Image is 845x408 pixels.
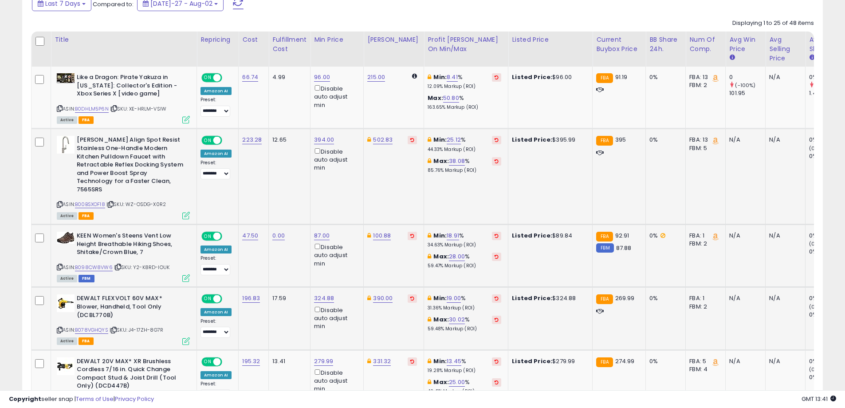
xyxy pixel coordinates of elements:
small: Avg Win Price. [729,54,735,62]
div: Preset: [200,160,232,180]
i: This overrides the store level max markup for this listing [428,254,431,259]
a: 324.88 [314,294,334,303]
div: $89.84 [512,232,586,240]
b: Min: [433,73,447,81]
small: FBA [596,136,613,146]
a: 8.41 [447,73,458,82]
span: 92.91 [615,231,629,240]
div: Preset: [200,381,232,401]
div: Disable auto adjust min [314,83,357,109]
div: 0% [809,311,845,319]
div: 17.59 [272,294,303,302]
strong: Copyright [9,395,41,403]
i: This overrides the store level min markup for this listing [428,137,431,143]
div: 0% [649,294,679,302]
span: | SKU: XE-HRLM-VSIW [110,105,166,112]
div: Disable auto adjust min [314,242,357,268]
span: 91.19 [615,73,628,81]
a: 0.00 [272,231,285,240]
div: $96.00 [512,73,586,81]
small: (0%) [809,366,821,373]
div: Min Price [314,35,360,44]
small: FBM [596,243,613,253]
a: 223.28 [242,135,262,144]
div: Amazon AI [200,150,232,158]
img: 41XBdpVj7DL._SL40_.jpg [57,232,75,244]
div: N/A [729,357,759,365]
p: 34.63% Markup (ROI) [428,242,501,248]
div: FBM: 4 [689,365,719,373]
b: DEWALT 20V MAX* XR Brushless Cordless 7/16 in. Quick Change Compact Stud & Joist Drill (Tool Only... [77,357,185,392]
a: Terms of Use [76,395,114,403]
a: 38.08 [449,157,465,166]
i: Revert to store-level Max Markup [495,159,499,163]
a: 96.00 [314,73,330,82]
div: 0% [809,373,845,381]
a: 13.45 [447,357,461,366]
div: $324.88 [512,294,586,302]
a: 18.91 [447,231,459,240]
small: (0%) [809,145,821,152]
img: 313MV6E85BL._SL40_.jpg [57,357,75,375]
div: FBA: 1 [689,294,719,302]
span: | SKU: Y2-K8RD-IOUK [114,264,169,271]
a: B00BSXOF18 [75,201,105,208]
div: 13.41 [272,357,303,365]
div: 0% [809,248,845,256]
small: FBA [596,294,613,304]
div: Preset: [200,97,232,117]
div: 0% [809,232,845,240]
div: FBM: 2 [689,81,719,89]
span: 274.99 [615,357,635,365]
div: 0% [809,73,845,81]
span: All listings currently available for purchase on Amazon [57,212,77,220]
a: 66.74 [242,73,258,82]
div: N/A [729,232,759,240]
a: 502.83 [373,135,393,144]
div: Amazon AI [200,246,232,254]
p: 19.28% Markup (ROI) [428,368,501,374]
div: BB Share 24h. [649,35,682,54]
a: B078VGHQYS [75,326,108,334]
div: ASIN: [57,73,190,123]
div: 0% [809,294,845,302]
span: | SKU: WZ-OSDG-X0R2 [106,201,166,208]
div: FBM: 2 [689,303,719,311]
span: FBA [79,212,94,220]
div: ASIN: [57,294,190,344]
div: 0 [729,73,765,81]
div: Amazon AI [200,87,232,95]
p: 12.09% Markup (ROI) [428,83,501,90]
div: Preset: [200,318,232,338]
div: Profit [PERSON_NAME] on Min/Max [428,35,504,54]
span: OFF [221,233,235,240]
a: 279.99 [314,357,333,366]
i: Revert to store-level Min Markup [495,234,499,238]
div: $279.99 [512,357,586,365]
div: $395.99 [512,136,586,144]
div: Avg Win Price [729,35,762,54]
span: 87.88 [616,244,632,252]
b: Min: [433,135,447,144]
b: Listed Price: [512,357,552,365]
span: All listings currently available for purchase on Amazon [57,116,77,124]
a: 390.00 [373,294,393,303]
div: FBA: 5 [689,357,719,365]
small: FBA [596,73,613,83]
b: Max: [433,157,449,165]
a: B098CW8VW6 [75,264,113,271]
span: ON [202,74,213,82]
div: 0% [809,136,845,144]
div: N/A [769,294,798,302]
a: 331.32 [373,357,391,366]
p: 85.76% Markup (ROI) [428,167,501,174]
div: Displaying 1 to 25 of 48 items [732,19,814,28]
span: 2025-08-10 13:41 GMT [802,395,836,403]
b: Max: [428,94,443,102]
div: Fulfillment Cost [272,35,307,54]
div: N/A [769,136,798,144]
div: Disable auto adjust min [314,147,357,172]
div: % [428,378,501,395]
span: ON [202,358,213,365]
div: [PERSON_NAME] [367,35,420,44]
